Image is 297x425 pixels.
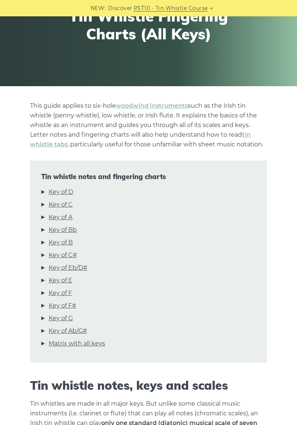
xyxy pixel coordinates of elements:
[49,314,73,323] a: Key of G
[49,212,72,222] a: Key of A
[49,276,72,285] a: Key of E
[49,339,105,348] a: Matrix with all keys
[49,326,87,336] a: Key of Ab/G#
[116,102,188,109] a: woodwind instruments
[49,250,77,260] a: Key of C#
[48,7,249,43] h1: Tin Whistle Fingering Charts (All Keys)
[49,238,73,247] a: Key of B
[49,225,77,235] a: Key of Bb
[91,4,106,13] span: NEW:
[30,378,267,392] h2: Tin whistle notes, keys and scales
[49,187,73,197] a: Key of D
[134,4,208,13] a: PST10 - Tin Whistle Course
[49,301,76,311] a: Key of F#
[108,4,133,13] span: Discover
[49,200,73,210] a: Key of C
[30,101,267,149] p: This guide applies to six-hole such as the Irish tin whistle (penny whistle), low whistle, or Iri...
[41,173,256,181] span: Tin whistle notes and fingering charts
[49,263,87,273] a: Key of Eb/D#
[49,288,72,298] a: Key of F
